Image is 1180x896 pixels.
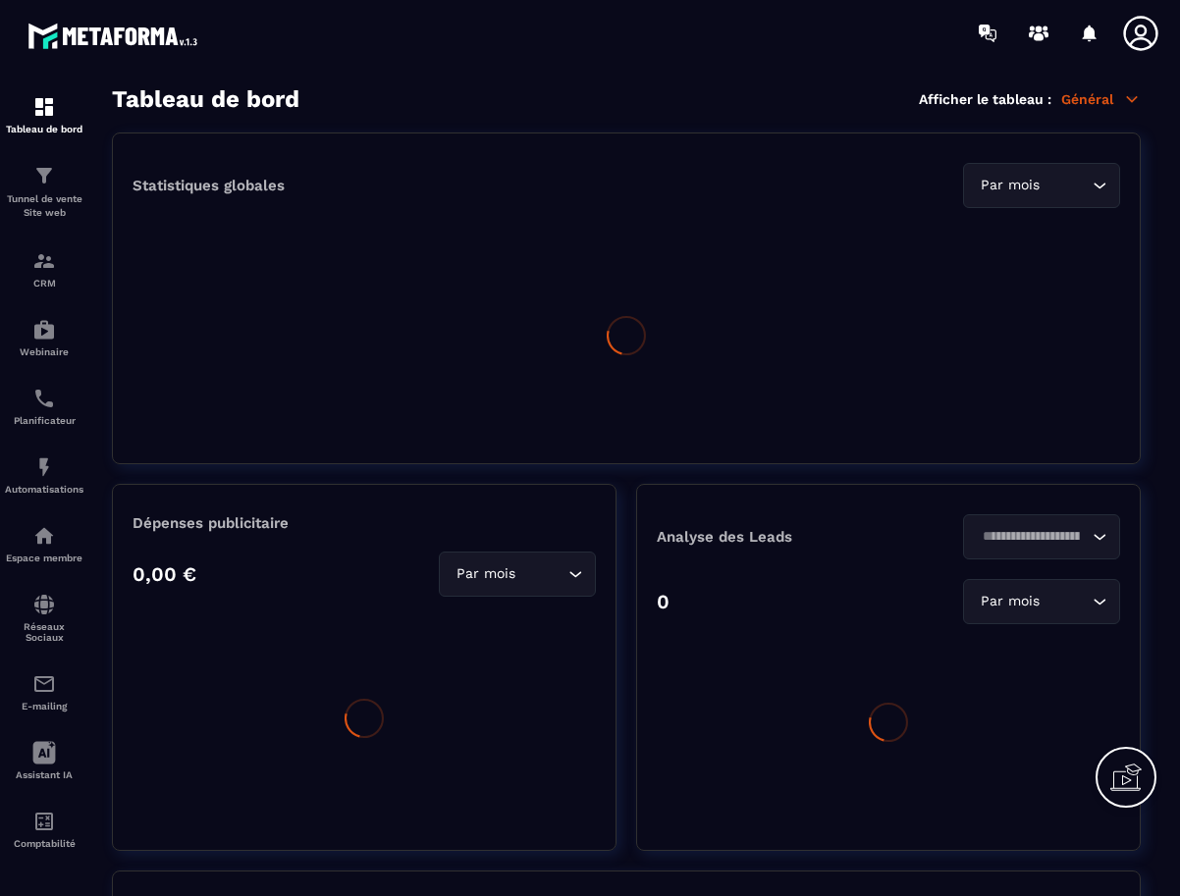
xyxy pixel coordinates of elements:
a: Assistant IA [5,726,83,795]
a: emailemailE-mailing [5,658,83,726]
input: Search for option [1044,175,1088,196]
a: automationsautomationsEspace membre [5,509,83,578]
p: Analyse des Leads [657,528,888,546]
img: automations [32,455,56,479]
p: CRM [5,278,83,289]
p: Afficher le tableau : [919,91,1051,107]
p: 0 [657,590,670,613]
p: Statistiques globales [133,177,285,194]
img: formation [32,95,56,119]
p: Planificateur [5,415,83,426]
img: social-network [32,593,56,616]
span: Par mois [976,175,1044,196]
a: social-networksocial-networkRéseaux Sociaux [5,578,83,658]
a: formationformationCRM [5,235,83,303]
h3: Tableau de bord [112,85,299,113]
input: Search for option [519,563,563,585]
a: accountantaccountantComptabilité [5,795,83,864]
p: Webinaire [5,346,83,357]
a: automationsautomationsWebinaire [5,303,83,372]
span: Par mois [452,563,519,585]
a: formationformationTableau de bord [5,80,83,149]
p: Dépenses publicitaire [133,514,596,532]
div: Search for option [963,163,1120,208]
p: Réseaux Sociaux [5,621,83,643]
p: E-mailing [5,701,83,712]
a: schedulerschedulerPlanificateur [5,372,83,441]
img: automations [32,524,56,548]
p: Général [1061,90,1141,108]
p: Comptabilité [5,838,83,849]
p: Tableau de bord [5,124,83,134]
img: formation [32,249,56,273]
p: Automatisations [5,484,83,495]
div: Search for option [963,514,1120,559]
input: Search for option [976,526,1088,548]
img: logo [27,18,204,54]
div: Search for option [439,552,596,597]
p: Tunnel de vente Site web [5,192,83,220]
img: scheduler [32,387,56,410]
p: Espace membre [5,553,83,563]
img: accountant [32,810,56,833]
div: Search for option [963,579,1120,624]
img: automations [32,318,56,342]
a: automationsautomationsAutomatisations [5,441,83,509]
p: Assistant IA [5,769,83,780]
img: formation [32,164,56,187]
a: formationformationTunnel de vente Site web [5,149,83,235]
input: Search for option [1044,591,1088,612]
img: email [32,672,56,696]
span: Par mois [976,591,1044,612]
p: 0,00 € [133,562,196,586]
